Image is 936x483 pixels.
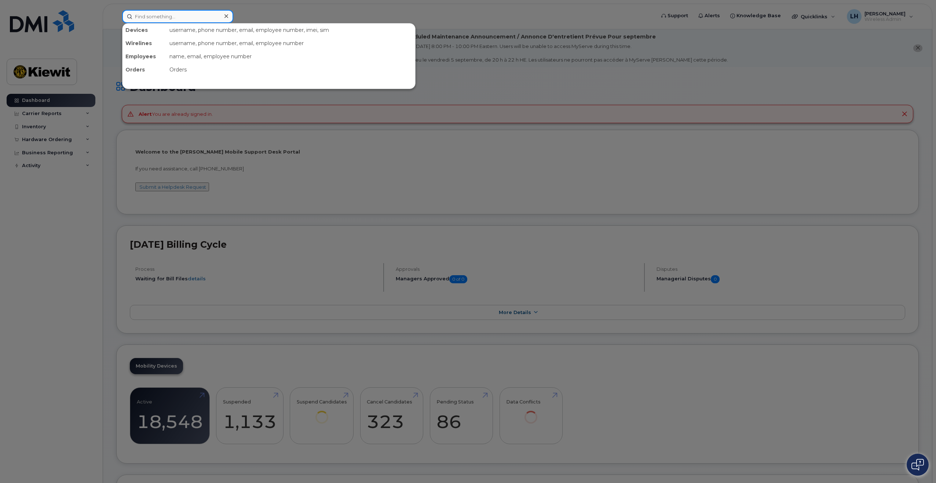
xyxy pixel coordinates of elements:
div: username, phone number, email, employee number, imei, sim [167,23,415,37]
div: username, phone number, email, employee number [167,37,415,50]
div: name, email, employee number [167,50,415,63]
div: Employees [123,50,167,63]
div: Devices [123,23,167,37]
div: Orders [123,63,167,76]
div: Orders [167,63,415,76]
img: Open chat [911,459,924,471]
div: Wirelines [123,37,167,50]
